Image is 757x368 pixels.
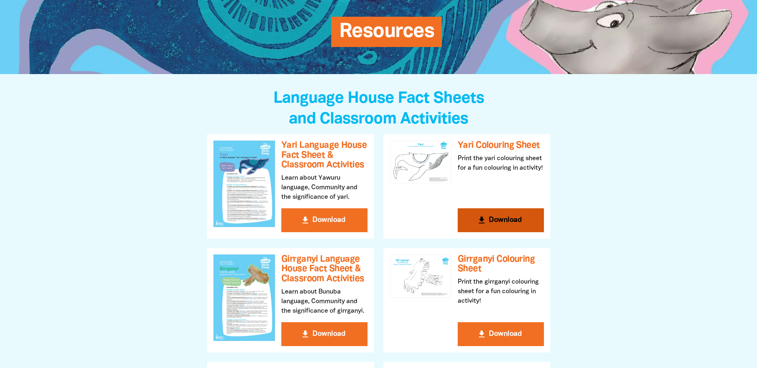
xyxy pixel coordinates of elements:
[477,329,486,339] i: get_app
[458,322,544,346] button: get_app Download
[458,208,544,232] button: get_app Download
[289,112,468,127] span: and Classroom Activities
[458,141,544,151] h3: Yari Colouring Sheet
[281,254,368,284] h3: Girrganyi Language House Fact Sheet & Classroom Activities
[339,23,434,47] span: Resources
[273,91,484,106] span: Language House Fact Sheets
[281,208,368,232] button: get_app Download
[390,141,451,184] img: Yari Colouring Sheet
[213,141,275,227] img: Yari Language House Fact Sheet & Classroom Activities
[281,322,368,346] button: get_app Download
[300,215,310,225] i: get_app
[390,254,451,298] img: Girrganyi Colouring Sheet
[213,254,275,341] img: Girrganyi Language House Fact Sheet & Classroom Activities
[281,141,368,170] h3: Yari Language House Fact Sheet & Classroom Activities
[477,215,486,225] i: get_app
[458,254,544,274] h3: Girrganyi Colouring Sheet
[300,329,310,339] i: get_app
